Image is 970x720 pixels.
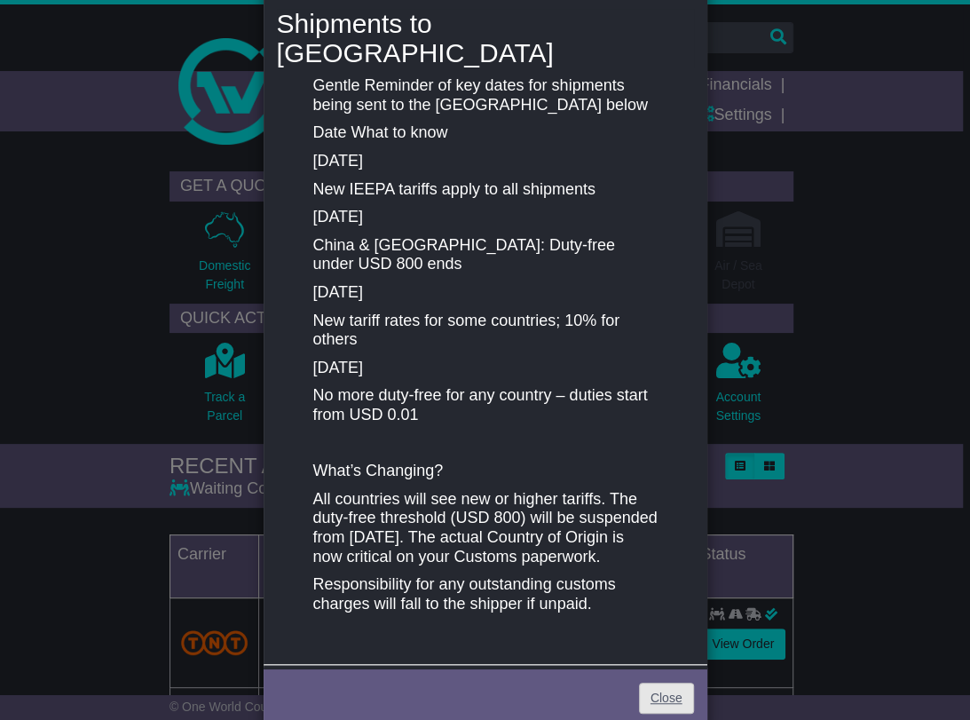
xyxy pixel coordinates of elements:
p: Date What to know [312,123,657,143]
p: [DATE] [312,208,657,227]
p: [DATE] [312,359,657,378]
p: No more duty-free for any country – duties start from USD 0.01 [312,386,657,424]
a: Close [639,683,694,714]
p: [DATE] [312,152,657,171]
p: What’s Changing? [312,462,657,481]
p: New IEEPA tariffs apply to all shipments [312,180,657,200]
p: All countries will see new or higher tariffs. The duty-free threshold (USD 800) will be suspended... [312,490,657,566]
p: Gentle Reminder of key dates for shipments being sent to the [GEOGRAPHIC_DATA] below [312,76,657,115]
h4: Shipments to [GEOGRAPHIC_DATA] [277,9,694,67]
p: Responsibility for any outstanding customs charges will fall to the shipper if unpaid. [312,575,657,613]
p: China & [GEOGRAPHIC_DATA]: Duty-free under USD 800 ends [312,236,657,274]
p: [DATE] [312,283,657,303]
p: New tariff rates for some countries; 10% for others [312,312,657,350]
